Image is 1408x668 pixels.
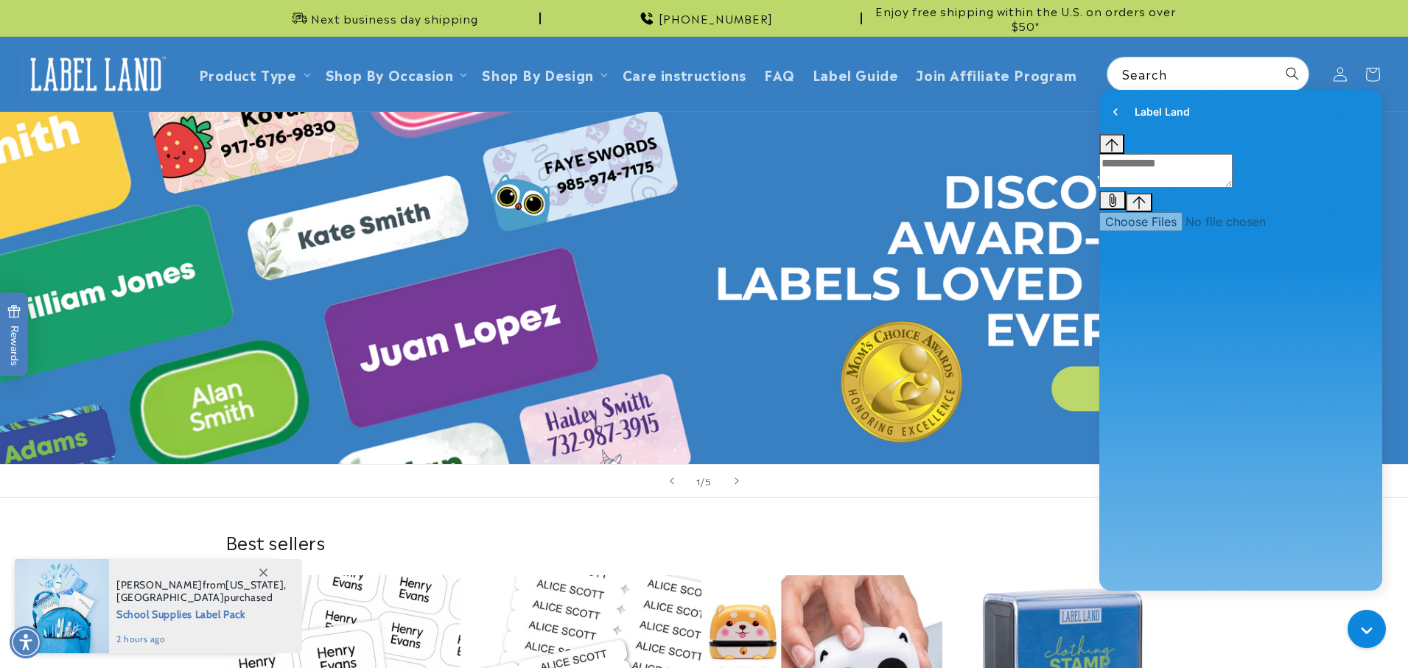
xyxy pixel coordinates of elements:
[317,57,474,91] summary: Shop By Occasion
[116,633,287,646] span: 2 hours ago
[916,66,1076,82] span: Join Affiliate Program
[755,57,804,91] a: FAQ
[326,66,454,82] span: Shop By Occasion
[311,11,478,26] span: Next business day shipping
[623,66,746,82] span: Care instructions
[907,57,1085,91] a: Join Affiliate Program
[199,64,297,84] a: Product Type
[17,46,175,102] a: Label Land
[116,604,287,622] span: School Supplies Label Pack
[868,4,1183,32] span: Enjoy free shipping within the U.S. on orders over $50*
[116,578,203,591] span: [PERSON_NAME]
[764,66,795,82] span: FAQ
[1340,605,1393,653] iframe: Gorgias live chat messenger
[22,52,169,97] img: Label Land
[656,465,688,497] button: Previous slide
[721,465,753,497] button: Next slide
[473,57,613,91] summary: Shop By Design
[659,11,773,26] span: [PHONE_NUMBER]
[10,626,42,658] div: Accessibility Menu
[190,57,317,91] summary: Product Type
[1088,82,1393,602] iframe: Gorgias live chat window
[614,57,755,91] a: Care instructions
[1276,57,1309,90] button: Search
[225,578,284,591] span: [US_STATE]
[482,64,593,84] a: Shop By Design
[7,304,21,365] span: Rewards
[813,66,899,82] span: Label Guide
[116,579,287,604] span: from , purchased
[116,591,224,604] span: [GEOGRAPHIC_DATA]
[696,474,701,488] span: 1
[701,474,705,488] span: /
[804,57,908,91] a: Label Guide
[705,474,712,488] span: 5
[225,530,1183,553] h2: Best sellers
